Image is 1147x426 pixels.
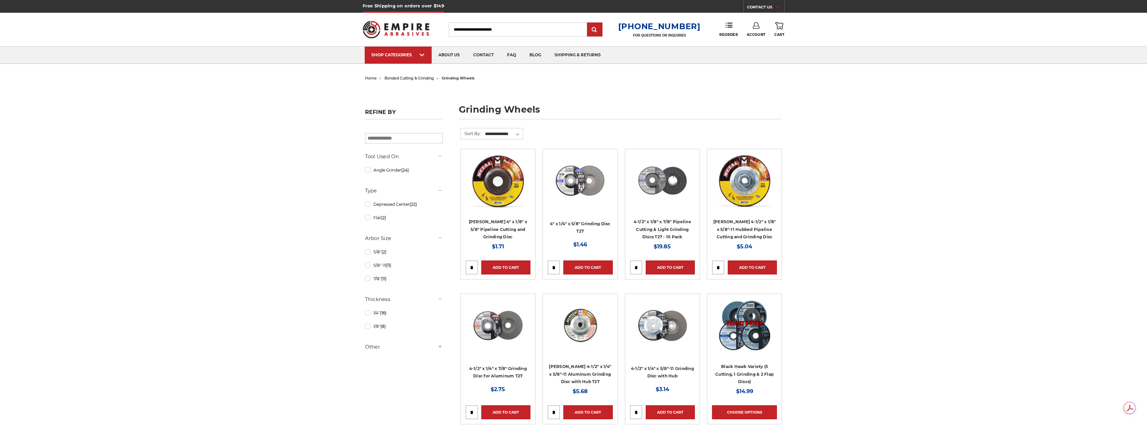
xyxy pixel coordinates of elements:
a: 5/8" [365,246,443,258]
a: Angle Grinder [365,164,443,176]
img: Empire Abrasives [363,16,430,43]
a: Reorder [719,22,738,37]
span: (16) [380,310,386,315]
h1: grinding wheels [459,105,782,119]
a: Add to Cart [563,405,613,419]
a: faq [500,47,523,64]
span: (2) [381,249,386,254]
a: 1/8" [365,320,443,332]
a: blog [523,47,548,64]
h5: Other [365,343,443,351]
span: $14.99 [736,388,753,394]
input: Submit [588,23,601,37]
img: Mercer 4" x 1/8" x 5/8 Cutting and Light Grinding Wheel [471,154,525,207]
span: $19.85 [654,243,671,250]
span: $1.71 [492,243,504,250]
a: 4" x 1/4" x 5/8" Grinding Disc T27 [550,221,611,234]
a: 1/4" [365,307,443,319]
img: Aluminum Grinding Wheel with Hub [553,299,607,352]
h5: Refine by [365,109,443,119]
a: bonded cutting & grinding [384,76,434,80]
a: [PERSON_NAME] 4" x 1/8" x 5/8" Pipeline Cutting and Grinding Disc [469,219,527,239]
span: (11) [386,263,391,268]
span: (8) [380,324,386,329]
a: Depressed Center [365,198,443,210]
a: shipping & returns [548,47,607,64]
a: Choose Options [712,405,777,419]
a: about us [432,47,467,64]
a: Cart [774,22,784,37]
div: SHOP CATEGORIES [371,52,425,57]
a: Black Hawk Variety (5 Cutting, 1 Grinding & 2 Flap Discs) [715,364,774,384]
h5: Type [365,187,443,195]
span: (11) [381,276,386,281]
a: Mercer 4-1/2" x 1/8" x 5/8"-11 Hubbed Cutting and Light Grinding Wheel [712,154,777,219]
span: $1.46 [573,241,587,248]
a: 7/8" [365,273,443,285]
p: FOR QUESTIONS OR INQUIRIES [618,33,701,38]
a: Add to Cart [563,260,613,275]
span: $2.75 [491,386,505,392]
h5: Thickness [365,295,443,303]
img: View of Black Hawk's 4 1/2 inch T27 pipeline disc, showing both front and back of the grinding wh... [636,154,689,207]
a: Add to Cart [646,260,695,275]
span: (24) [401,168,409,173]
span: $5.68 [573,388,588,394]
h5: Tool Used On [365,153,443,161]
span: Cart [774,33,784,37]
a: 5/8"-11 [365,259,443,271]
a: Flat [365,212,443,224]
span: grinding wheels [442,76,475,80]
a: Add to Cart [646,405,695,419]
a: Mercer 4" x 1/8" x 5/8 Cutting and Light Grinding Wheel [465,154,530,219]
span: (2) [381,215,386,220]
a: Add to Cart [728,260,777,275]
a: 4-1/2" x 1/8" x 7/8" Pipeline Cutting & Light Grinding Discs T27 - 10 Pack [634,219,691,239]
a: Add to Cart [481,405,530,419]
a: [PERSON_NAME] 4-1/2" x 1/4" x 5/8"-11 Aluminum Grinding Disc with Hub T27 [549,364,611,384]
span: Reorder [719,33,738,37]
img: Black Hawk Variety (5 Cutting, 1 Grinding & 2 Flap Discs) [718,299,771,352]
span: (22) [410,202,417,207]
img: 4 inch BHA grinding wheels [553,154,607,207]
span: $5.04 [737,243,752,250]
a: BHA 4.5 Inch Grinding Wheel with 5/8 inch hub [630,299,695,364]
img: BHA 4.5 inch grinding disc for aluminum [471,299,525,352]
a: Aluminum Grinding Wheel with Hub [548,299,613,364]
a: View of Black Hawk's 4 1/2 inch T27 pipeline disc, showing both front and back of the grinding wh... [630,154,695,219]
img: BHA 4.5 Inch Grinding Wheel with 5/8 inch hub [636,299,689,352]
span: Account [747,33,766,37]
h5: Arbor Size [365,234,443,242]
a: Add to Cart [481,260,530,275]
a: Black Hawk Variety (5 Cutting, 1 Grinding & 2 Flap Discs) [712,299,777,364]
a: [PERSON_NAME] 4-1/2" x 1/8" x 5/8"-11 Hubbed Pipeline Cutting and Grinding Disc [713,219,776,239]
span: $3.14 [656,386,669,392]
a: contact [467,47,500,64]
a: [PHONE_NUMBER] [618,21,701,31]
a: 4-1/2" x 1/4" x 5/8"-11 Grinding Disc with Hub [631,366,694,379]
a: 4 inch BHA grinding wheels [548,154,613,219]
a: home [365,76,377,80]
a: BHA 4.5 inch grinding disc for aluminum [465,299,530,364]
select: Sort By: [484,129,523,139]
a: 4-1/2" x 1/4" x 7/8" Grinding Disc for Aluminum T27 [469,366,527,379]
img: Mercer 4-1/2" x 1/8" x 5/8"-11 Hubbed Cutting and Light Grinding Wheel [718,154,771,207]
a: CONTACT US [747,3,784,13]
label: Sort By: [461,128,481,138]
